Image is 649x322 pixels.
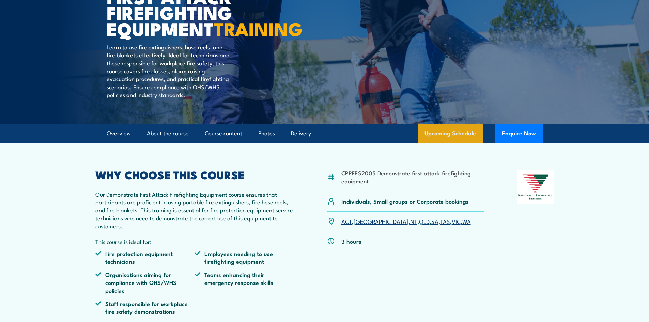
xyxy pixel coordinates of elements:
a: Delivery [291,124,311,142]
p: This course is ideal for: [95,237,294,245]
li: Staff responsible for workplace fire safety demonstrations [95,300,195,316]
a: ACT [341,217,352,225]
a: TAS [440,217,450,225]
a: Photos [258,124,275,142]
li: Teams enhancing their emergency response skills [195,271,294,294]
a: WA [462,217,471,225]
img: Nationally Recognised Training logo. [517,170,554,204]
button: Enquire Now [495,124,543,143]
strong: TRAINING [214,14,303,42]
a: [GEOGRAPHIC_DATA] [354,217,408,225]
li: Fire protection equipment technicians [95,249,195,265]
p: Learn to use fire extinguishers, hose reels, and fire blankets effectively. Ideal for technicians... [107,43,231,99]
li: Employees needing to use firefighting equipment [195,249,294,265]
a: NT [410,217,417,225]
li: Organisations aiming for compliance with OHS/WHS policies [95,271,195,294]
li: CPPFES2005 Demonstrate first attack firefighting equipment [341,169,484,185]
a: Overview [107,124,131,142]
a: Upcoming Schedule [418,124,483,143]
p: 3 hours [341,237,361,245]
p: Individuals, Small groups or Corporate bookings [341,197,469,205]
a: About the course [147,124,189,142]
a: QLD [419,217,430,225]
p: Our Demonstrate First Attack Firefighting Equipment course ensures that participants are proficie... [95,190,294,230]
h2: WHY CHOOSE THIS COURSE [95,170,294,179]
a: SA [431,217,438,225]
a: Course content [205,124,242,142]
a: VIC [452,217,461,225]
p: , , , , , , , [341,217,471,225]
